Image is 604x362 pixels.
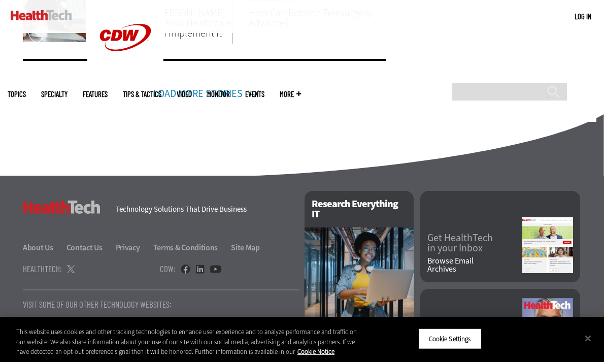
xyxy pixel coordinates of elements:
div: This website uses cookies and other tracking technologies to enhance user experience and to analy... [16,327,362,357]
img: Home [11,10,72,20]
h4: HealthTech: [23,265,62,273]
h2: Research Everything IT [305,191,414,227]
a: Get HealthTechin your Inbox [427,233,522,253]
a: Terms & Conditions [153,242,230,253]
a: Log in [575,12,591,21]
a: Privacy [116,242,152,253]
a: About Us [23,242,65,253]
a: More information about your privacy [297,347,334,356]
span: Topics [8,90,26,98]
h4: CDW: [160,265,176,273]
a: Events [245,90,264,98]
img: newsletter screenshot [522,217,573,273]
a: MonITor [207,90,230,98]
button: Cookie Settings [418,328,482,349]
span: More [280,90,301,98]
h3: HealthTech [23,201,100,214]
a: CDW [87,67,163,78]
a: Site Map [231,242,260,253]
span: Specialty [41,90,68,98]
a: Tips & Tactics [123,90,161,98]
p: Visit Some Of Our Other Technology Websites: [23,300,299,309]
h4: Technology Solutions That Drive Business [116,206,292,213]
a: Features [83,90,108,98]
a: Video [177,90,192,98]
a: Browse EmailArchives [427,257,522,273]
button: Close [577,327,599,349]
a: Contact Us [66,242,114,253]
div: User menu [575,11,591,22]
